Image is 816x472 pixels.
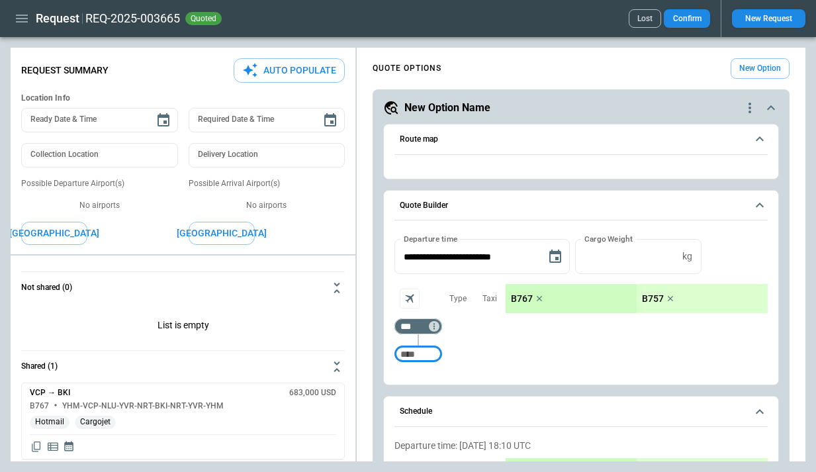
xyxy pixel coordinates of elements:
[394,191,768,221] button: Quote Builder
[189,222,255,245] button: [GEOGRAPHIC_DATA]
[36,11,79,26] h1: Request
[21,362,58,371] h6: Shared (1)
[30,402,49,410] h6: B767
[21,351,345,383] button: Shared (1)
[21,178,178,189] p: Possible Departure Airport(s)
[21,304,345,350] div: Not shared (0)
[21,383,345,459] div: Not shared (0)
[289,389,336,397] h6: 683,000 USD
[400,201,448,210] h6: Quote Builder
[21,272,345,304] button: Not shared (0)
[30,389,70,397] h6: VCP → BKI
[506,284,768,313] div: scrollable content
[629,9,661,28] button: Lost
[400,135,438,144] h6: Route map
[642,293,664,305] p: B757
[542,244,568,270] button: Choose date, selected date is Sep 3, 2025
[394,397,768,427] button: Schedule
[21,65,109,76] p: Request Summary
[394,318,442,334] div: Too short
[394,239,768,369] div: Quote Builder
[400,289,420,308] span: Aircraft selection
[317,107,343,134] button: Choose date
[150,107,177,134] button: Choose date
[189,178,345,189] p: Possible Arrival Airport(s)
[46,440,60,453] span: Display detailed quote content
[404,101,490,115] h5: New Option Name
[511,293,533,305] p: B767
[75,417,116,427] span: Cargojet
[383,100,779,116] button: New Option Namequote-option-actions
[63,440,75,453] span: Display quote schedule
[373,66,441,71] h4: QUOTE OPTIONS
[30,440,43,453] span: Copy quote content
[85,11,180,26] h2: REQ-2025-003665
[234,58,345,83] button: Auto Populate
[664,9,710,28] button: Confirm
[742,100,758,116] div: quote-option-actions
[584,233,633,244] label: Cargo Weight
[682,251,692,262] p: kg
[21,222,87,245] button: [GEOGRAPHIC_DATA]
[189,200,345,211] p: No airports
[21,93,345,103] h6: Location Info
[21,200,178,211] p: No airports
[30,417,69,427] span: Hotmail
[21,283,72,292] h6: Not shared (0)
[449,293,467,305] p: Type
[21,304,345,350] p: List is empty
[482,293,497,305] p: Taxi
[394,124,768,155] button: Route map
[394,440,768,451] p: Departure time: [DATE] 18:10 UTC
[188,14,219,23] span: quoted
[404,233,458,244] label: Departure time
[732,9,805,28] button: New Request
[731,58,790,79] button: New Option
[400,407,432,416] h6: Schedule
[394,346,442,362] div: Too short
[62,402,224,410] h6: YHM-VCP-NLU-YVR-NRT-BKI-NRT-YVR-YHM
